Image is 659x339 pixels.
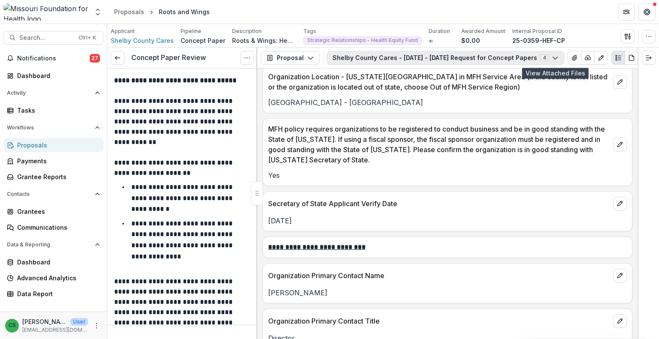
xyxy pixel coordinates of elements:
[268,72,610,92] p: Organization Location - [US_STATE][GEOGRAPHIC_DATA] in MFH Service Area (if the county is not lis...
[268,288,627,298] p: [PERSON_NAME]
[611,51,625,65] button: Plaintext view
[261,51,320,65] button: Proposal
[268,216,627,226] p: [DATE]
[17,223,97,232] div: Communications
[268,198,610,209] p: Secretary of State Applicant Verify Date
[111,6,148,18] a: Proposals
[429,27,450,35] p: Duration
[3,51,103,65] button: Notifications27
[111,36,174,45] a: Shelby County Cares
[268,124,610,165] p: MFH policy requires organizations to be registered to conduct business and be in good standing wi...
[3,121,103,135] button: Open Workflows
[181,27,201,35] p: Pipeline
[232,27,262,35] p: Description
[159,7,210,16] div: Roots and Wings
[613,197,627,210] button: edit
[232,36,296,45] p: Roots & Wings: Healing Across Generations is a systems-change initiative by Shelby County Cares (...
[17,55,90,62] span: Notifications
[3,287,103,301] a: Data Report
[3,220,103,234] a: Communications
[512,27,562,35] p: Internal Proposal ID
[3,103,103,117] a: Tasks
[7,90,91,96] span: Activity
[613,314,627,328] button: edit
[111,27,135,35] p: Applicant
[17,141,97,150] div: Proposals
[638,3,656,21] button: Get Help
[618,3,635,21] button: Partners
[7,191,91,197] span: Contacts
[70,318,88,326] p: User
[512,36,565,45] p: 25-0359-HEF-CP
[3,31,103,45] button: Search...
[19,34,73,42] span: Search...
[3,69,103,83] a: Dashboard
[111,6,213,18] nav: breadcrumb
[642,51,656,65] button: Expand right
[625,51,638,65] button: PDF view
[268,316,610,326] p: Organization Primary Contact Title
[3,271,103,285] a: Advanced Analytics
[3,170,103,184] a: Grantee Reports
[268,270,610,281] p: Organization Primary Contact Name
[240,51,254,65] button: Options
[17,106,97,115] div: Tasks
[17,258,97,267] div: Dashboard
[90,54,100,63] span: 27
[22,326,88,334] p: [EMAIL_ADDRESS][DOMAIN_NAME]
[181,36,225,45] p: Concept Paper
[3,3,88,21] img: Missouri Foundation for Health logo
[91,321,102,331] button: More
[303,27,316,35] p: Tags
[7,242,91,248] span: Data & Reporting
[307,37,418,43] span: Strategic Relationships - Health Equity Fund
[3,138,103,152] a: Proposals
[268,97,627,108] p: [GEOGRAPHIC_DATA] - [GEOGRAPHIC_DATA]
[461,36,480,45] p: $0.00
[3,154,103,168] a: Payments
[613,269,627,282] button: edit
[3,187,103,201] button: Open Contacts
[568,51,581,65] button: View Attached Files
[327,51,564,65] button: Shelby County Cares - [DATE] - [DATE] Request for Concept Papers4
[268,170,627,180] p: Yes
[17,289,97,298] div: Data Report
[17,71,97,80] div: Dashboard
[613,138,627,151] button: edit
[429,36,433,45] p: ∞
[7,125,91,131] span: Workflows
[3,238,103,252] button: Open Data & Reporting
[17,172,97,181] div: Grantee Reports
[613,75,627,89] button: edit
[114,7,144,16] div: Proposals
[594,51,608,65] button: Edit as form
[77,33,98,42] div: Ctrl + K
[22,317,67,326] p: [PERSON_NAME]
[17,207,97,216] div: Grantees
[9,323,16,328] div: Chase Shiflet
[3,255,103,269] a: Dashboard
[17,156,97,165] div: Payments
[92,3,104,21] button: Open entity switcher
[3,86,103,100] button: Open Activity
[131,54,206,62] h3: Concept Paper Review
[461,27,505,35] p: Awarded Amount
[3,204,103,219] a: Grantees
[17,273,97,282] div: Advanced Analytics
